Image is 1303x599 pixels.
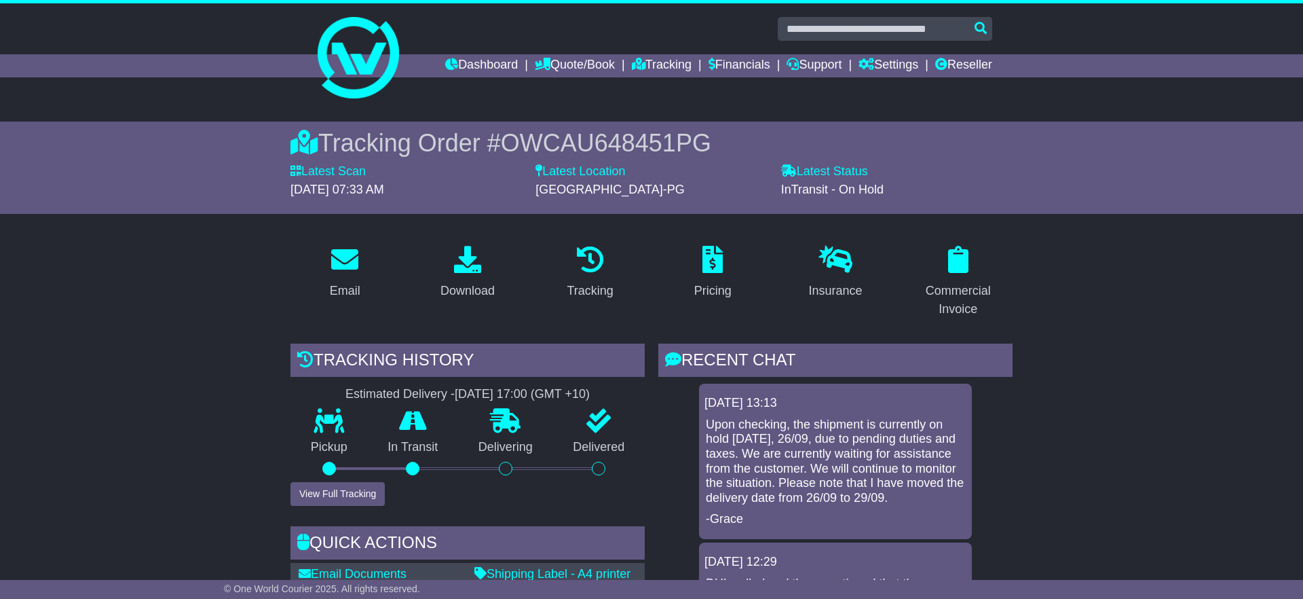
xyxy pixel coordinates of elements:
[685,241,740,305] a: Pricing
[368,440,459,455] p: In Transit
[290,440,368,455] p: Pickup
[290,128,1013,158] div: Tracking Order #
[290,164,366,179] label: Latest Scan
[321,241,369,305] a: Email
[535,183,684,196] span: [GEOGRAPHIC_DATA]-PG
[704,555,966,570] div: [DATE] 12:29
[290,387,645,402] div: Estimated Delivery -
[706,512,965,527] p: -Grace
[912,282,1004,319] div: Commercial Invoice
[553,440,645,455] p: Delivered
[290,183,384,196] span: [DATE] 07:33 AM
[290,482,385,506] button: View Full Tracking
[632,54,692,77] a: Tracking
[704,396,966,411] div: [DATE] 13:13
[694,282,732,300] div: Pricing
[224,583,420,594] span: © One World Courier 2025. All rights reserved.
[781,183,884,196] span: InTransit - On Hold
[787,54,842,77] a: Support
[455,387,590,402] div: [DATE] 17:00 (GMT +10)
[290,526,645,563] div: Quick Actions
[858,54,918,77] a: Settings
[535,164,625,179] label: Latest Location
[440,282,495,300] div: Download
[808,282,862,300] div: Insurance
[445,54,518,77] a: Dashboard
[935,54,992,77] a: Reseller
[299,567,407,581] a: Email Documents
[330,282,360,300] div: Email
[559,241,622,305] a: Tracking
[290,344,645,380] div: Tracking history
[706,418,965,506] p: Upon checking, the shipment is currently on hold [DATE], 26/09, due to pending duties and taxes. ...
[501,129,711,157] span: OWCAU648451PG
[799,241,871,305] a: Insurance
[658,344,1013,380] div: RECENT CHAT
[535,54,615,77] a: Quote/Book
[903,241,1013,323] a: Commercial Invoice
[458,440,553,455] p: Delivering
[567,282,613,300] div: Tracking
[781,164,868,179] label: Latest Status
[474,567,630,581] a: Shipping Label - A4 printer
[709,54,770,77] a: Financials
[432,241,504,305] a: Download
